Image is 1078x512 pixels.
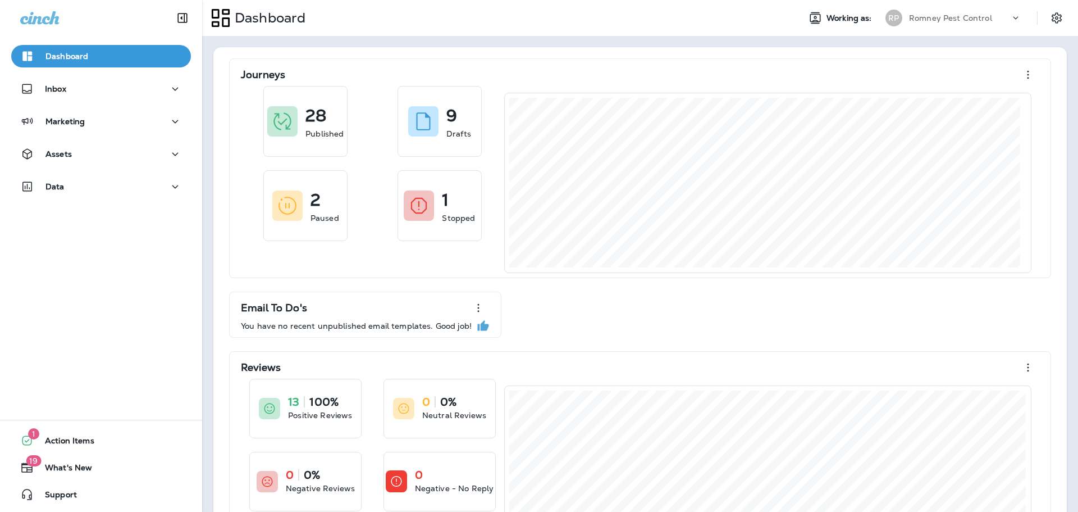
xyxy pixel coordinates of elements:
div: RP [885,10,902,26]
p: 13 [288,396,299,407]
button: Assets [11,143,191,165]
p: 28 [305,110,326,121]
p: Dashboard [45,52,88,61]
span: What's New [34,463,92,477]
button: 1Action Items [11,429,191,452]
p: Inbox [45,84,66,93]
p: Assets [45,149,72,158]
span: Support [34,490,77,504]
button: Marketing [11,110,191,133]
p: Journeys [241,69,285,80]
p: 2 [310,194,321,206]
p: Negative - No Reply [415,483,494,494]
button: Data [11,175,191,198]
p: 9 [446,110,457,121]
p: Positive Reviews [288,410,352,421]
span: Action Items [34,436,94,450]
p: 1 [442,194,449,206]
p: 0% [304,469,320,481]
p: Published [305,128,344,139]
p: 100% [309,396,339,407]
span: 1 [28,428,39,439]
p: Dashboard [230,10,305,26]
p: You have no recent unpublished email templates. Good job! [241,321,472,330]
p: 0 [286,469,294,481]
p: Stopped [442,212,475,224]
p: Marketing [45,117,85,126]
p: Drafts [446,128,471,139]
button: 19What's New [11,456,191,479]
button: Dashboard [11,45,191,67]
button: Settings [1047,8,1067,28]
p: 0% [440,396,456,407]
p: Paused [310,212,339,224]
span: Working as: [826,13,874,23]
p: Romney Pest Control [909,13,992,22]
button: Collapse Sidebar [167,7,198,29]
span: 19 [26,455,41,466]
p: Negative Reviews [286,483,355,494]
p: Neutral Reviews [422,410,486,421]
p: 0 [422,396,430,407]
p: Reviews [241,362,281,373]
p: Email To Do's [241,302,307,314]
p: 0 [415,469,423,481]
button: Support [11,483,191,506]
button: Inbox [11,78,191,100]
p: Data [45,182,65,191]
